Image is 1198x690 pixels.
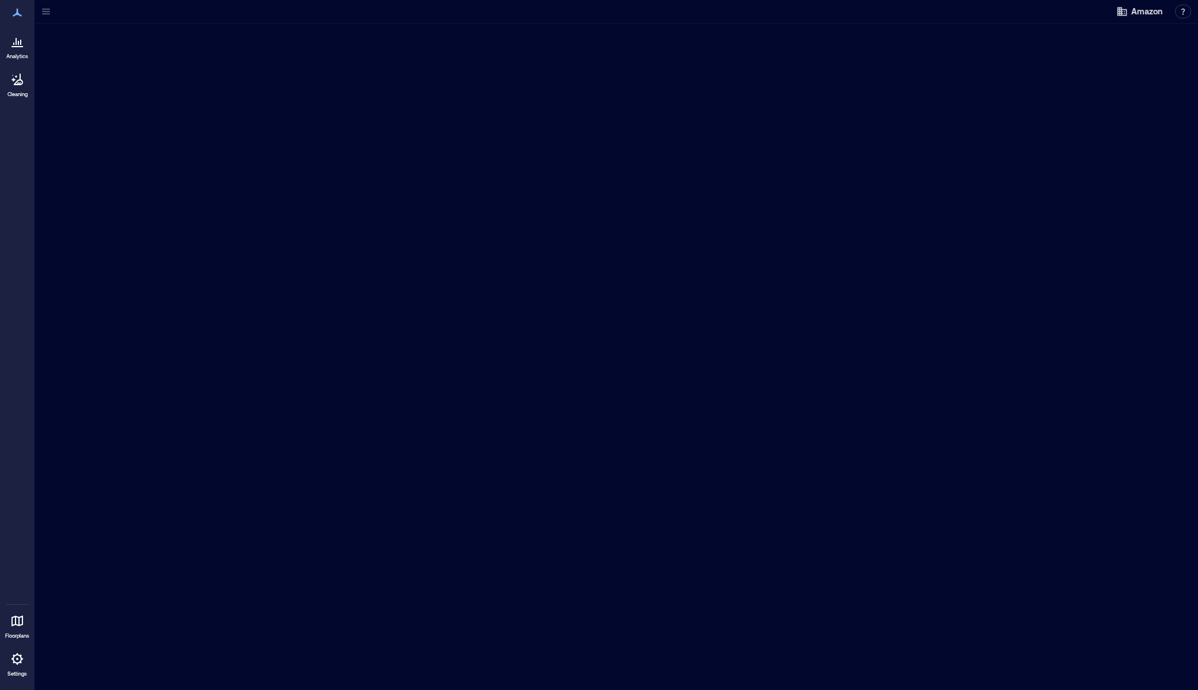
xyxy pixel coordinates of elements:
a: Cleaning [3,66,32,101]
p: Settings [7,670,27,677]
a: Analytics [3,28,32,63]
p: Floorplans [5,632,29,639]
button: Amazon [1113,2,1166,21]
a: Floorplans [2,607,33,643]
a: Settings [3,645,31,681]
span: Amazon [1131,6,1162,17]
p: Cleaning [7,91,28,98]
p: Analytics [6,53,28,60]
